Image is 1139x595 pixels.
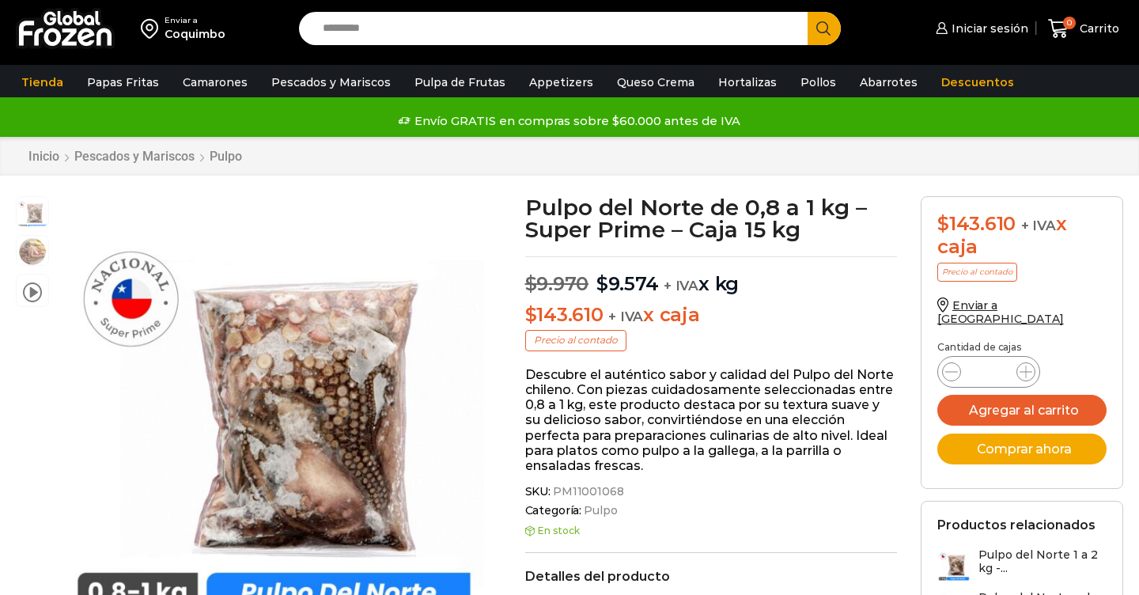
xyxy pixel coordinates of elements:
[1021,218,1056,233] span: + IVA
[28,149,60,164] a: Inicio
[525,196,898,241] h1: Pulpo del Norte de 0,8 a 1 kg – Super Prime – Caja 15 kg
[165,15,225,26] div: Enviar a
[525,330,626,351] p: Precio al contado
[978,548,1107,575] h3: Pulpo del Norte 1 a 2 kg -...
[664,278,698,294] span: + IVA
[937,263,1017,282] p: Precio al contado
[596,272,608,295] span: $
[525,569,898,584] h2: Detalles del producto
[525,272,537,295] span: $
[13,67,71,97] a: Tienda
[937,395,1107,426] button: Agregar al carrito
[525,367,898,473] p: Descubre el auténtico sabor y calidad del Pulpo del Norte chileno. Con piezas cuidadosamente sele...
[808,12,841,45] button: Search button
[175,67,255,97] a: Camarones
[17,197,48,229] span: super-prime-0,8
[937,298,1064,326] a: Enviar a [GEOGRAPHIC_DATA]
[581,504,617,517] a: Pulpo
[407,67,513,97] a: Pulpa de Frutas
[932,13,1028,44] a: Iniciar sesión
[525,525,898,536] p: En stock
[933,67,1022,97] a: Descuentos
[28,149,243,164] nav: Breadcrumb
[525,272,589,295] bdi: 9.970
[937,213,1107,259] div: x caja
[937,212,949,235] span: $
[525,304,898,327] p: x caja
[525,485,898,498] span: SKU:
[793,67,844,97] a: Pollos
[974,361,1004,383] input: Product quantity
[1063,17,1076,29] span: 0
[1076,21,1119,36] span: Carrito
[852,67,925,97] a: Abarrotes
[165,26,225,42] div: Coquimbo
[551,485,624,498] span: PM11001068
[710,67,785,97] a: Hortalizas
[17,236,48,267] span: pulpo
[209,149,243,164] a: Pulpo
[937,548,1107,582] a: Pulpo del Norte 1 a 2 kg -...
[74,149,195,164] a: Pescados y Mariscos
[596,272,659,295] bdi: 9.574
[141,15,165,42] img: address-field-icon.svg
[525,303,537,326] span: $
[937,434,1107,464] button: Comprar ahora
[525,256,898,296] p: x kg
[79,67,167,97] a: Papas Fritas
[521,67,601,97] a: Appetizers
[608,309,643,324] span: + IVA
[525,504,898,517] span: Categoría:
[948,21,1028,36] span: Iniciar sesión
[937,342,1107,353] p: Cantidad de cajas
[937,517,1095,532] h2: Productos relacionados
[937,212,1016,235] bdi: 143.610
[609,67,702,97] a: Queso Crema
[263,67,399,97] a: Pescados y Mariscos
[525,303,604,326] bdi: 143.610
[1044,10,1123,47] a: 0 Carrito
